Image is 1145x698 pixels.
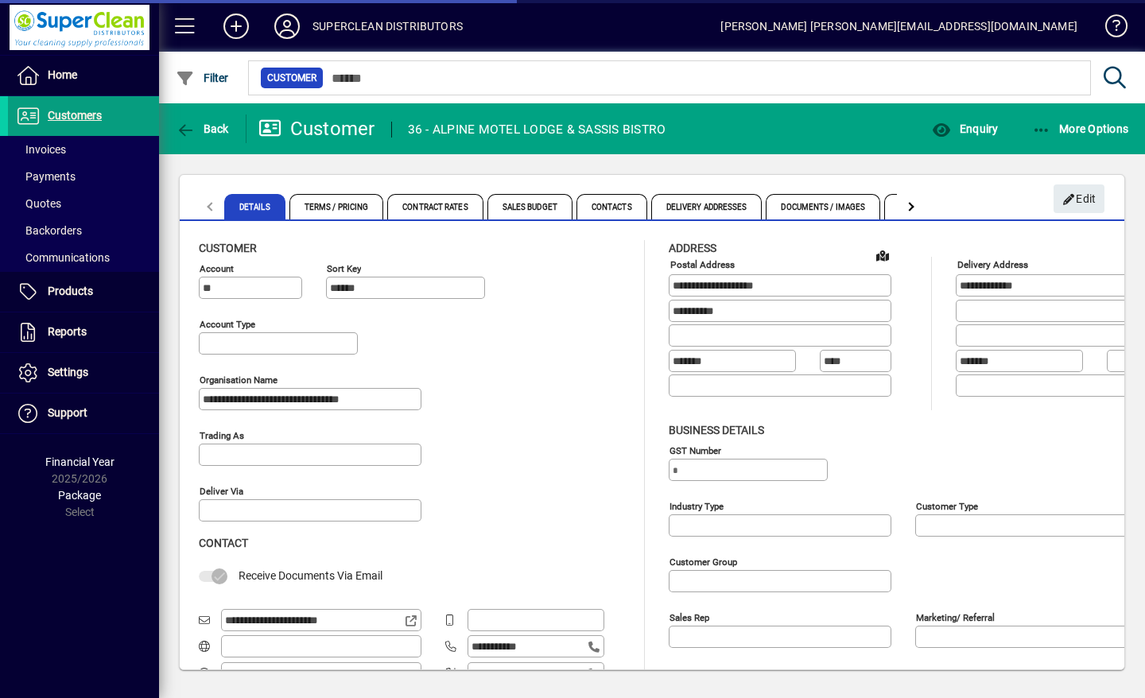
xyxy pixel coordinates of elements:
div: [PERSON_NAME] [PERSON_NAME][EMAIL_ADDRESS][DOMAIN_NAME] [720,14,1077,39]
button: Add [211,12,262,41]
span: More Options [1032,122,1129,135]
span: Documents / Images [766,194,880,219]
span: Customers [48,109,102,122]
button: Filter [172,64,233,92]
span: Reports [48,325,87,338]
a: Knowledge Base [1093,3,1125,55]
a: Backorders [8,217,159,244]
a: Payments [8,163,159,190]
button: Edit [1054,184,1104,213]
a: Quotes [8,190,159,217]
app-page-header-button: Back [159,114,246,143]
span: Payments [16,170,76,183]
mat-label: Account [200,263,234,274]
span: Contract Rates [387,194,483,219]
a: Reports [8,312,159,352]
span: Filter [176,72,229,84]
a: Invoices [8,136,159,163]
span: Communications [16,251,110,264]
mat-label: Region [916,667,944,678]
mat-label: Sort key [327,263,361,274]
span: Package [58,489,101,502]
span: Customer [199,242,257,254]
span: Home [48,68,77,81]
span: Address [669,242,716,254]
span: Customer [267,70,316,86]
span: Quotes [16,197,61,210]
mat-label: Account Type [200,319,255,330]
span: Financial Year [45,456,114,468]
span: Sales Budget [487,194,572,219]
mat-label: Trading as [200,430,244,441]
span: Products [48,285,93,297]
a: Home [8,56,159,95]
button: More Options [1028,114,1133,143]
mat-label: Organisation name [200,374,278,386]
mat-label: Marketing/ Referral [916,611,995,622]
div: Customer [258,116,375,142]
span: Contact [199,537,248,549]
mat-label: Manager [670,667,704,678]
span: Custom Fields [884,194,973,219]
button: Enquiry [928,114,1002,143]
span: Receive Documents Via Email [239,569,382,582]
mat-label: Industry type [670,500,724,511]
a: Products [8,272,159,312]
span: Support [48,406,87,419]
a: Communications [8,244,159,271]
span: Delivery Addresses [651,194,763,219]
span: Business details [669,424,764,436]
div: 36 - ALPINE MOTEL LODGE & SASSIS BISTRO [408,117,666,142]
span: Edit [1062,186,1096,212]
span: Terms / Pricing [289,194,384,219]
mat-label: GST Number [670,444,721,456]
a: Support [8,394,159,433]
span: Back [176,122,229,135]
div: SUPERCLEAN DISTRIBUTORS [312,14,463,39]
button: Back [172,114,233,143]
span: Enquiry [932,122,998,135]
span: Details [224,194,285,219]
span: Invoices [16,143,66,156]
span: Backorders [16,224,82,237]
mat-label: Customer type [916,500,978,511]
mat-label: Customer group [670,556,737,567]
a: View on map [870,242,895,268]
button: Profile [262,12,312,41]
span: Settings [48,366,88,378]
span: Contacts [576,194,647,219]
a: Settings [8,353,159,393]
mat-label: Deliver via [200,486,243,497]
mat-label: Sales rep [670,611,709,622]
